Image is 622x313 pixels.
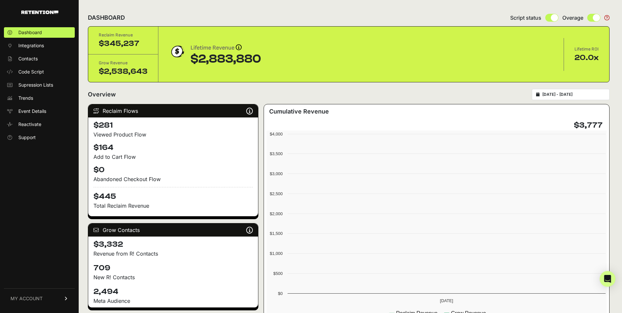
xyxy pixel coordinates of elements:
a: Code Script [4,67,75,77]
div: Reclaim Flows [88,104,258,117]
span: Support [18,134,36,141]
div: $2,883,880 [191,52,261,66]
div: Abandoned Checkout Flow [93,175,253,183]
img: Retention.com [21,10,58,14]
a: Supression Lists [4,80,75,90]
text: $3,500 [270,151,283,156]
text: $2,000 [270,211,283,216]
p: Total Reclaim Revenue [93,202,253,210]
a: Support [4,132,75,143]
text: $4,000 [270,132,283,136]
h3: Cumulative Revenue [269,107,329,116]
a: Trends [4,93,75,103]
div: 20.0x [574,52,599,63]
div: Lifetime ROI [574,46,599,52]
text: $1,500 [270,231,283,236]
div: Viewed Product Flow [93,131,253,138]
span: Code Script [18,69,44,75]
h4: 709 [93,263,253,273]
a: Dashboard [4,27,75,38]
a: Reactivate [4,119,75,130]
div: $345,237 [99,38,148,49]
span: Supression Lists [18,82,53,88]
text: $0 [278,291,282,296]
span: Integrations [18,42,44,49]
text: $1,000 [270,251,283,256]
h4: 2,494 [93,286,253,297]
a: Integrations [4,40,75,51]
text: [DATE] [440,298,453,303]
h4: $281 [93,120,253,131]
div: Reclaim Revenue [99,32,148,38]
h4: $445 [93,187,253,202]
span: Trends [18,95,33,101]
h4: $0 [93,165,253,175]
div: Grow Contacts [88,223,258,237]
div: Add to Cart Flow [93,153,253,161]
text: $3,000 [270,171,283,176]
h2: Overview [88,90,116,99]
h4: $3,332 [93,239,253,250]
text: $2,500 [270,191,283,196]
text: $500 [273,271,282,276]
span: Overage [562,14,583,22]
span: Reactivate [18,121,41,128]
img: dollar-coin-05c43ed7efb7bc0c12610022525b4bbbb207c7efeef5aecc26f025e68dcafac9.png [169,43,185,60]
span: Contacts [18,55,38,62]
a: MY ACCOUNT [4,288,75,308]
a: Contacts [4,53,75,64]
span: Script status [510,14,541,22]
h4: $164 [93,142,253,153]
h4: $3,777 [574,120,603,131]
div: Open Intercom Messenger [600,271,615,287]
div: Meta Audience [93,297,253,305]
a: Event Details [4,106,75,116]
span: Dashboard [18,29,42,36]
p: New R! Contacts [93,273,253,281]
div: $2,538,643 [99,66,148,77]
span: Event Details [18,108,46,115]
div: Grow Revenue [99,60,148,66]
p: Revenue from R! Contacts [93,250,253,258]
h2: DASHBOARD [88,13,125,22]
div: Lifetime Revenue [191,43,261,52]
span: MY ACCOUNT [10,295,43,302]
